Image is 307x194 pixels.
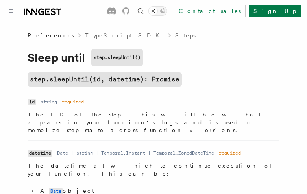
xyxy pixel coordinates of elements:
[28,99,36,105] code: id
[28,31,74,39] span: References
[6,6,16,16] button: Toggle navigation
[28,72,182,87] a: step.sleepUntil(id, datetime): Promise
[85,31,164,39] a: TypeScript SDK
[28,150,52,157] code: datetime
[219,150,241,156] dd: required
[28,162,279,177] p: The datetime at which to continue execution of your function. This can be:
[28,111,279,134] p: The ID of the step. This will be what appears in your function's logs and is used to memoize step...
[62,99,84,105] dd: required
[249,5,301,17] a: Sign Up
[91,49,143,66] code: step.sleepUntil()
[175,31,196,39] a: Steps
[28,49,279,66] h1: Sleep until
[136,6,145,16] button: Find something...
[57,150,214,156] dd: Date | string | Temporal.Instant | Temporal.ZonedDateTime
[174,5,246,17] a: Contact sales
[49,188,63,194] a: Date
[41,99,57,105] dd: string
[148,6,167,16] button: Toggle dark mode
